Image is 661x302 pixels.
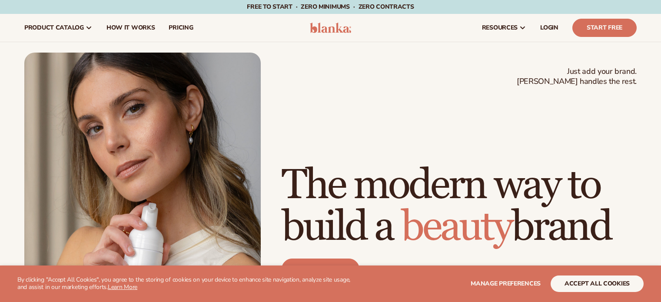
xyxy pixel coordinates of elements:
a: LOGIN [533,14,565,42]
span: Just add your brand. [PERSON_NAME] handles the rest. [517,66,637,87]
a: Learn More [108,283,137,291]
button: accept all cookies [551,275,644,292]
a: resources [475,14,533,42]
span: Manage preferences [471,279,541,288]
span: LOGIN [540,24,558,31]
span: product catalog [24,24,84,31]
span: Free to start · ZERO minimums · ZERO contracts [247,3,414,11]
span: How It Works [106,24,155,31]
a: pricing [162,14,200,42]
span: resources [482,24,518,31]
button: Manage preferences [471,275,541,292]
a: Start Free [572,19,637,37]
a: product catalog [17,14,100,42]
span: beauty [401,202,512,252]
p: By clicking "Accept All Cookies", you agree to the storing of cookies on your device to enhance s... [17,276,360,291]
h1: The modern way to build a brand [282,165,637,248]
a: Start free [282,259,359,279]
img: logo [310,23,351,33]
span: pricing [169,24,193,31]
a: How It Works [100,14,162,42]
